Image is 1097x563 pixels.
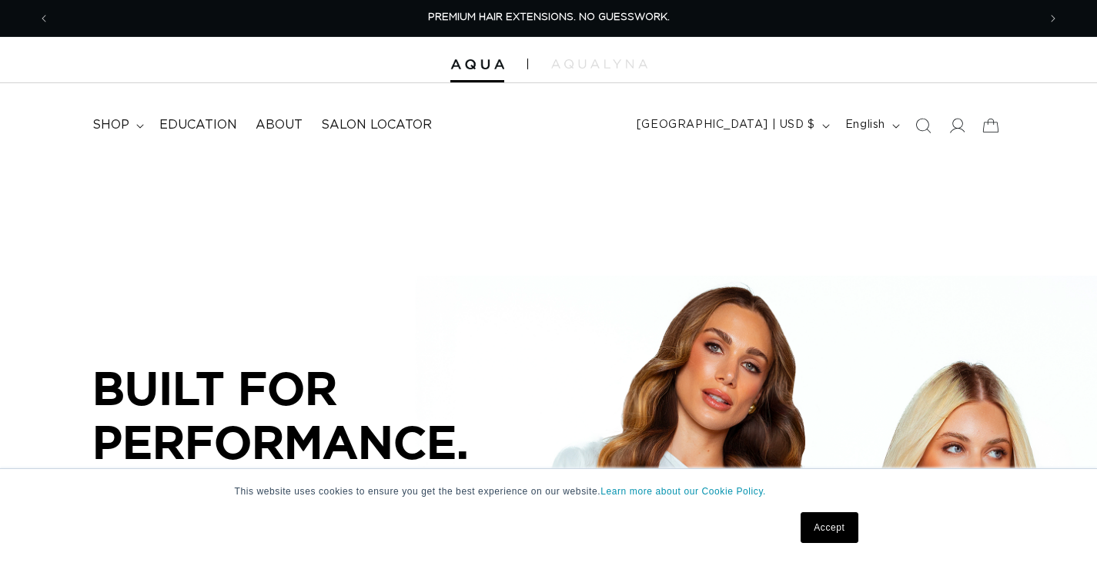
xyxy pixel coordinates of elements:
[235,484,863,498] p: This website uses cookies to ensure you get the best experience on our website.
[312,108,441,142] a: Salon Locator
[27,4,61,33] button: Previous announcement
[836,111,906,140] button: English
[428,12,670,22] span: PREMIUM HAIR EXTENSIONS. NO GUESSWORK.
[845,117,885,133] span: English
[150,108,246,142] a: Education
[159,117,237,133] span: Education
[637,117,815,133] span: [GEOGRAPHIC_DATA] | USD $
[600,486,766,497] a: Learn more about our Cookie Policy.
[801,512,858,543] a: Accept
[256,117,303,133] span: About
[83,108,150,142] summary: shop
[906,109,940,142] summary: Search
[92,117,129,133] span: shop
[1036,4,1070,33] button: Next announcement
[246,108,312,142] a: About
[551,59,647,69] img: aqualyna.com
[627,111,836,140] button: [GEOGRAPHIC_DATA] | USD $
[321,117,432,133] span: Salon Locator
[450,59,504,70] img: Aqua Hair Extensions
